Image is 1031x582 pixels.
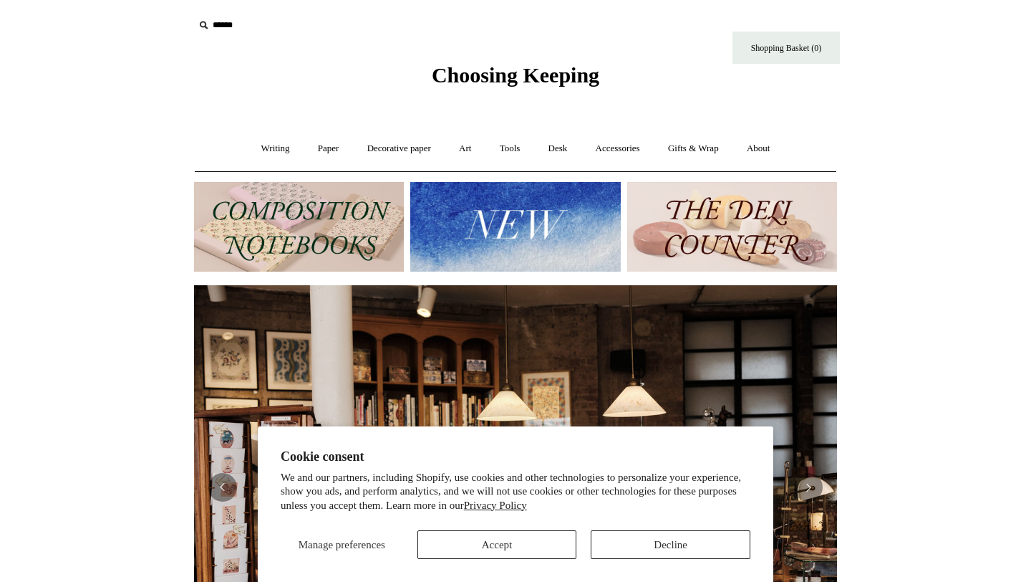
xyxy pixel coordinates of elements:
a: Choosing Keeping [432,75,599,85]
button: Previous [208,473,237,502]
img: 202302 Composition ledgers.jpg__PID:69722ee6-fa44-49dd-a067-31375e5d54ec [194,182,404,272]
a: About [734,130,783,168]
a: Shopping Basket (0) [732,32,840,64]
a: Art [446,130,484,168]
a: Privacy Policy [464,500,527,511]
p: We and our partners, including Shopify, use cookies and other technologies to personalize your ex... [281,471,750,513]
a: Paper [305,130,352,168]
h2: Cookie consent [281,449,750,464]
button: Next [794,473,823,502]
button: Accept [417,530,577,559]
span: Manage preferences [299,539,385,550]
button: Manage preferences [281,530,403,559]
a: Tools [487,130,533,168]
button: Decline [591,530,750,559]
a: Desk [536,130,581,168]
img: The Deli Counter [627,182,837,272]
a: Writing [248,130,303,168]
a: Accessories [583,130,653,168]
a: Gifts & Wrap [655,130,732,168]
span: Choosing Keeping [432,63,599,87]
img: New.jpg__PID:f73bdf93-380a-4a35-bcfe-7823039498e1 [410,182,620,272]
a: Decorative paper [354,130,444,168]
